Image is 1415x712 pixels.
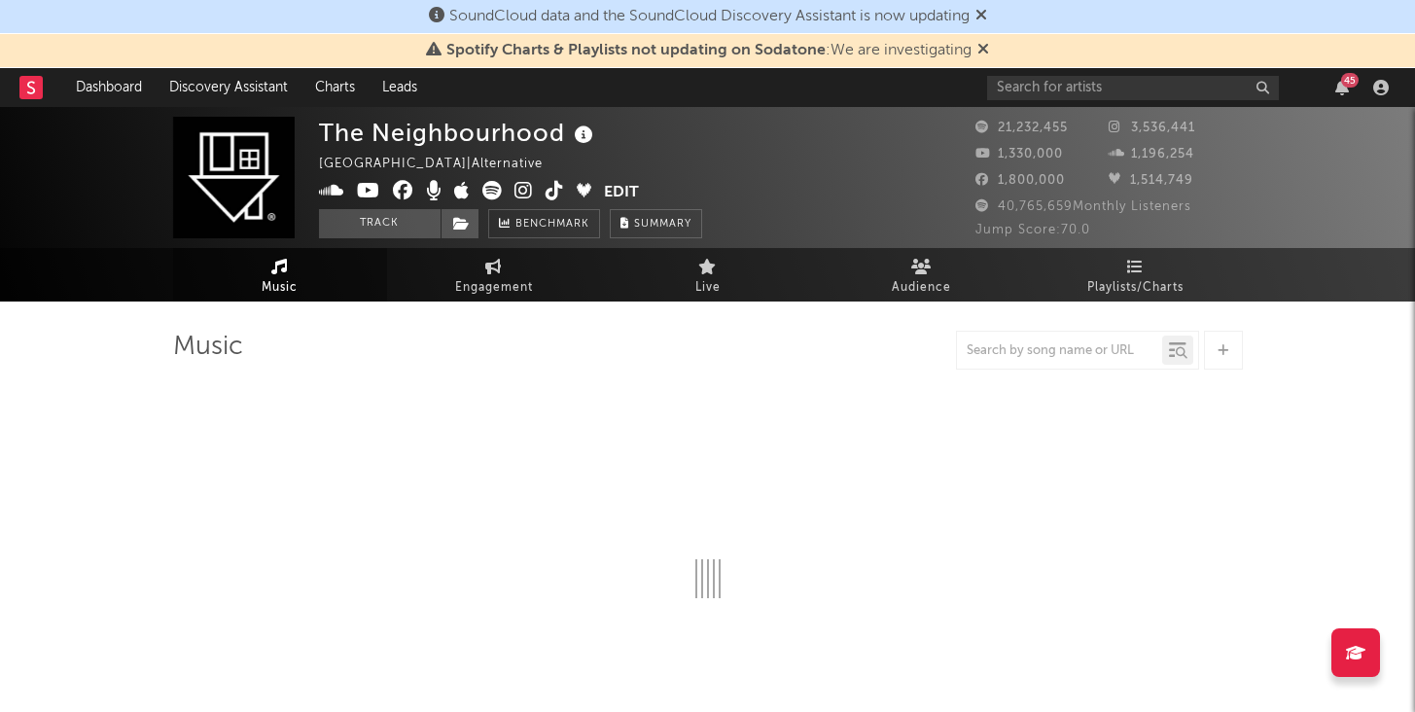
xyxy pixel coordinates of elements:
button: 45 [1335,80,1349,95]
a: Audience [815,248,1029,302]
span: Jump Score: 70.0 [975,224,1090,236]
a: Live [601,248,815,302]
a: Dashboard [62,68,156,107]
div: [GEOGRAPHIC_DATA] | Alternative [319,153,565,176]
span: Engagement [455,276,533,300]
a: Playlists/Charts [1029,248,1243,302]
span: 21,232,455 [975,122,1068,134]
button: Summary [610,209,702,238]
button: Track [319,209,441,238]
span: Audience [892,276,951,300]
span: Dismiss [977,43,989,58]
span: 1,330,000 [975,148,1063,160]
a: Discovery Assistant [156,68,301,107]
a: Engagement [387,248,601,302]
span: SoundCloud data and the SoundCloud Discovery Assistant is now updating [449,9,970,24]
div: The Neighbourhood [319,117,598,149]
a: Charts [301,68,369,107]
span: : We are investigating [446,43,972,58]
span: Playlists/Charts [1087,276,1184,300]
a: Leads [369,68,431,107]
a: Music [173,248,387,302]
a: Benchmark [488,209,600,238]
span: 1,196,254 [1109,148,1194,160]
span: 3,536,441 [1109,122,1195,134]
input: Search for artists [987,76,1279,100]
span: Music [262,276,298,300]
button: Edit [604,181,639,205]
span: 1,514,749 [1109,174,1193,187]
span: Summary [634,219,691,230]
span: Dismiss [975,9,987,24]
span: 1,800,000 [975,174,1065,187]
span: Live [695,276,721,300]
div: 45 [1341,73,1359,88]
span: Benchmark [515,213,589,236]
span: 40,765,659 Monthly Listeners [975,200,1191,213]
input: Search by song name or URL [957,343,1162,359]
span: Spotify Charts & Playlists not updating on Sodatone [446,43,826,58]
